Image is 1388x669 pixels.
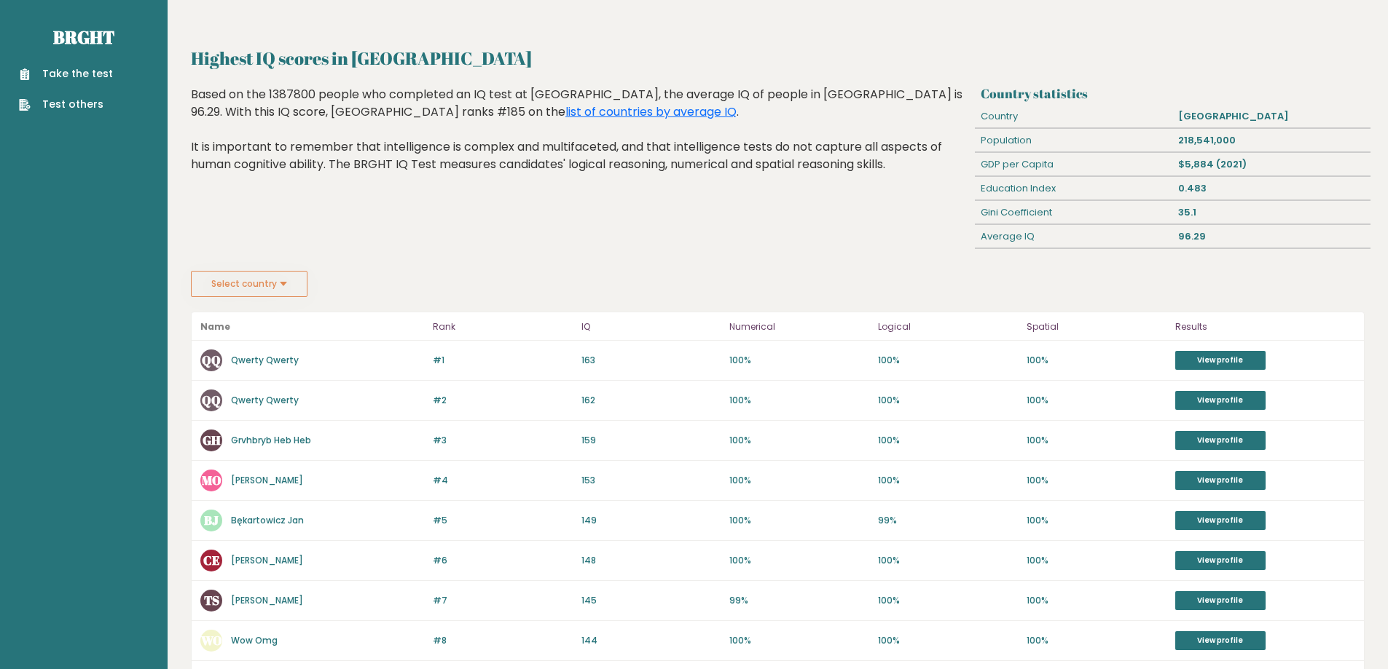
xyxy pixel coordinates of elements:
p: 163 [581,354,721,367]
p: 100% [878,354,1018,367]
text: CE [203,552,220,569]
a: [PERSON_NAME] [231,594,303,606]
a: View profile [1175,391,1266,410]
a: Qwerty Qwerty [231,394,299,406]
p: 100% [729,434,869,447]
p: Results [1175,318,1355,336]
p: 100% [878,474,1018,487]
div: $5,884 (2021) [1173,153,1371,176]
text: MO [202,472,221,488]
text: QQ [202,392,221,408]
p: 100% [729,394,869,407]
p: #5 [433,514,573,527]
div: Population [975,129,1172,152]
p: IQ [581,318,721,336]
text: QQ [202,352,221,368]
a: View profile [1175,511,1266,530]
p: 100% [1027,594,1167,607]
div: Country [975,105,1172,128]
h3: Country statistics [981,86,1365,101]
div: Average IQ [975,225,1172,248]
a: [PERSON_NAME] [231,554,303,566]
a: View profile [1175,351,1266,370]
text: WO [200,632,222,649]
p: 100% [878,394,1018,407]
p: 100% [729,514,869,527]
p: 145 [581,594,721,607]
p: 100% [1027,634,1167,647]
p: 99% [878,514,1018,527]
p: 100% [1027,514,1167,527]
p: 159 [581,434,721,447]
p: Spatial [1027,318,1167,336]
p: 100% [1027,434,1167,447]
p: #3 [433,434,573,447]
div: 35.1 [1173,201,1371,224]
p: Logical [878,318,1018,336]
p: 100% [1027,474,1167,487]
p: 144 [581,634,721,647]
div: Gini Coefficient [975,201,1172,224]
p: Numerical [729,318,869,336]
a: View profile [1175,551,1266,570]
a: View profile [1175,431,1266,450]
a: Test others [19,97,113,112]
a: View profile [1175,471,1266,490]
p: #8 [433,634,573,647]
p: 100% [729,354,869,367]
p: 100% [1027,554,1167,567]
p: 100% [1027,394,1167,407]
div: GDP per Capita [975,153,1172,176]
p: 100% [729,634,869,647]
div: 0.483 [1173,177,1371,200]
p: 148 [581,554,721,567]
a: list of countries by average IQ [565,103,737,120]
div: Based on the 1387800 people who completed an IQ test at [GEOGRAPHIC_DATA], the average IQ of peop... [191,86,970,195]
a: View profile [1175,631,1266,650]
a: View profile [1175,591,1266,610]
a: Grvhbryb Heb Heb [231,434,311,446]
div: Education Index [975,177,1172,200]
a: Take the test [19,66,113,82]
p: 100% [878,554,1018,567]
b: Name [200,320,230,333]
div: 218,541,000 [1173,129,1371,152]
text: GH [203,432,221,448]
p: 100% [729,474,869,487]
p: 100% [1027,354,1167,367]
p: 149 [581,514,721,527]
p: 100% [878,434,1018,447]
p: #1 [433,354,573,367]
a: Qwerty Qwerty [231,354,299,366]
a: Wow Omg [231,634,278,646]
p: #6 [433,554,573,567]
p: #7 [433,594,573,607]
div: [GEOGRAPHIC_DATA] [1173,105,1371,128]
p: 153 [581,474,721,487]
p: Rank [433,318,573,336]
text: TS [204,592,219,609]
a: Bękartowicz Jan [231,514,304,526]
div: 96.29 [1173,225,1371,248]
a: [PERSON_NAME] [231,474,303,486]
p: 99% [729,594,869,607]
p: 100% [878,634,1018,647]
p: #2 [433,394,573,407]
p: 162 [581,394,721,407]
p: 100% [729,554,869,567]
a: Brght [53,25,114,49]
p: 100% [878,594,1018,607]
p: #4 [433,474,573,487]
button: Select country [191,271,307,297]
h2: Highest IQ scores in [GEOGRAPHIC_DATA] [191,45,1365,71]
text: BJ [204,512,219,529]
